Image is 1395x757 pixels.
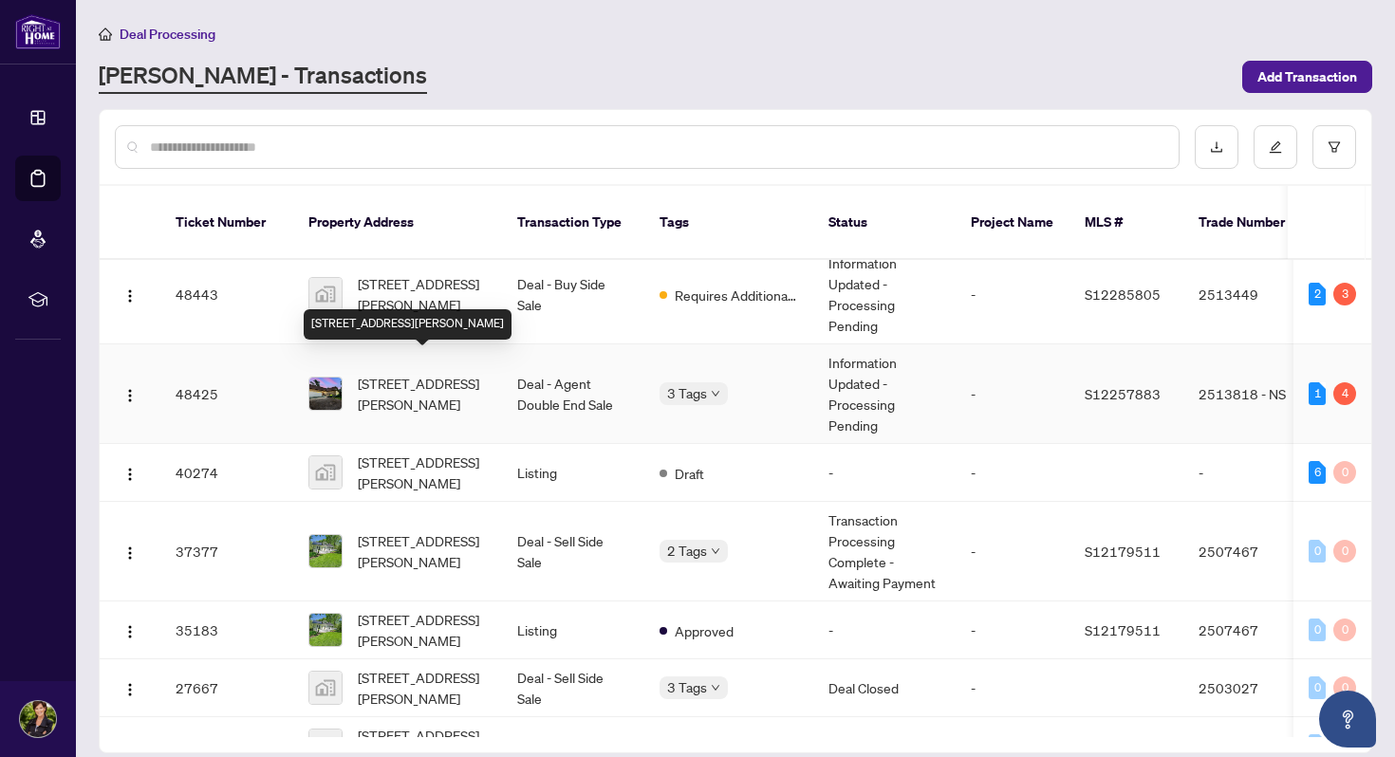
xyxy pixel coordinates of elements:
button: edit [1254,125,1297,169]
td: Deal - Sell Side Sale [502,659,644,717]
img: thumbnail-img [309,378,342,410]
td: Deal - Agent Double End Sale [502,344,644,444]
button: Logo [115,279,145,309]
span: down [711,683,720,692]
span: 3 Tags [667,676,707,698]
button: download [1195,125,1238,169]
span: download [1210,140,1223,154]
div: 0 [1309,734,1326,757]
span: [STREET_ADDRESS][PERSON_NAME] [358,609,487,651]
td: Information Updated - Processing Pending [813,245,956,344]
span: Add Transaction [1257,62,1357,92]
span: edit [1269,140,1282,154]
img: thumbnail-img [309,672,342,704]
td: 40274 [160,444,293,502]
span: 2 Tags [667,540,707,562]
td: 35183 [160,601,293,659]
td: Listing [502,601,644,659]
div: 0 [1333,540,1356,563]
img: Logo [122,388,138,403]
div: 0 [1333,676,1356,699]
a: [PERSON_NAME] - Transactions [99,60,427,94]
button: filter [1312,125,1356,169]
th: Property Address [293,186,502,260]
span: down [711,389,720,398]
button: Logo [115,673,145,703]
img: thumbnail-img [309,278,342,310]
span: [STREET_ADDRESS][PERSON_NAME] [358,273,487,315]
span: Deal Processing [120,26,215,43]
span: down [711,546,720,556]
span: [STREET_ADDRESS][PERSON_NAME] [358,452,487,493]
img: Profile Icon [20,701,56,737]
span: [STREET_ADDRESS][PERSON_NAME] [358,373,487,415]
button: Add Transaction [1242,61,1372,93]
span: Requires Additional Docs [675,285,798,305]
td: - [956,659,1069,717]
span: S12257883 [1085,385,1161,402]
button: Open asap [1319,691,1376,748]
span: Approved [675,620,734,641]
td: - [956,444,1069,502]
button: Logo [115,378,145,409]
span: S12179511 [1085,621,1161,638]
th: Project Name [956,186,1069,260]
td: - [956,245,1069,344]
div: 3 [1333,283,1356,305]
td: Deal - Sell Side Sale [502,502,644,601]
span: [STREET_ADDRESS][PERSON_NAME] [358,667,487,709]
span: home [99,28,112,41]
th: Tags [644,186,813,260]
td: Transaction Processing Complete - Awaiting Payment [813,502,956,601]
img: thumbnail-img [309,535,342,567]
td: 2507467 [1183,502,1316,601]
td: 48425 [160,344,293,444]
div: 0 [1309,540,1326,563]
button: Logo [115,536,145,566]
div: 6 [1309,461,1326,484]
img: thumbnail-img [309,456,342,489]
td: Deal Closed [813,659,956,717]
th: Ticket Number [160,186,293,260]
td: Listing [502,444,644,502]
img: thumbnail-img [309,614,342,646]
td: - [956,502,1069,601]
img: Logo [122,467,138,482]
td: 2513818 - NS [1183,344,1316,444]
td: - [956,601,1069,659]
img: logo [15,14,61,49]
div: 1 [1309,382,1326,405]
div: [STREET_ADDRESS][PERSON_NAME] [304,309,512,340]
span: filter [1328,140,1341,154]
button: Logo [115,615,145,645]
td: Deal - Buy Side Sale [502,245,644,344]
td: 37377 [160,502,293,601]
div: 0 [1333,619,1356,641]
button: Logo [115,457,145,488]
span: Approved [675,736,734,757]
td: 48443 [160,245,293,344]
img: Logo [122,682,138,697]
th: Transaction Type [502,186,644,260]
span: Draft [675,463,704,484]
div: 0 [1333,461,1356,484]
td: - [813,444,956,502]
div: 0 [1309,619,1326,641]
td: 2513449 [1183,245,1316,344]
div: 4 [1333,382,1356,405]
td: Information Updated - Processing Pending [813,344,956,444]
span: [STREET_ADDRESS][PERSON_NAME] [358,530,487,572]
td: - [956,344,1069,444]
td: - [813,601,956,659]
td: 27667 [160,659,293,717]
td: 2503027 [1183,659,1316,717]
img: Logo [122,624,138,639]
span: S12179511 [1085,543,1161,560]
div: 2 [1309,283,1326,305]
th: Status [813,186,956,260]
th: Trade Number [1183,186,1316,260]
td: - [1183,444,1316,502]
img: Logo [122,288,138,304]
td: 2507467 [1183,601,1316,659]
span: S12285805 [1085,286,1161,303]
